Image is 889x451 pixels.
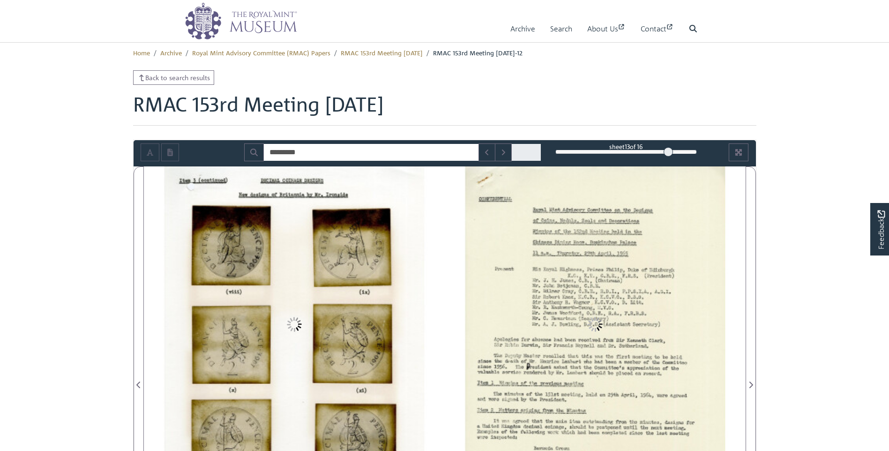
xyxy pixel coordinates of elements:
a: RMAC 153rd Meeting [DATE] [341,48,423,57]
button: Previous Match [478,143,495,161]
button: Next Match [495,143,512,161]
button: Search [244,143,264,161]
button: Open transcription window [161,143,179,161]
a: Contact [641,15,674,42]
a: Royal Mint Advisory Committee (RMAC) Papers [192,48,330,57]
a: Search [550,15,572,42]
a: Archive [160,48,182,57]
a: Back to search results [133,70,215,85]
button: Full screen mode [729,143,748,161]
span: Feedback [875,210,887,249]
img: logo_wide.png [185,2,297,40]
a: Would you like to provide feedback? [870,203,889,256]
span: 13 [625,143,630,150]
input: Search for [263,143,479,161]
div: sheet of 16 [555,142,697,151]
h1: RMAC 153rd Meeting [DATE] [133,92,756,125]
a: Home [133,48,150,57]
span: RMAC 153rd Meeting [DATE]-12 [433,48,523,57]
button: Toggle text selection (Alt+T) [141,143,159,161]
a: About Us [587,15,626,42]
a: Archive [510,15,535,42]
